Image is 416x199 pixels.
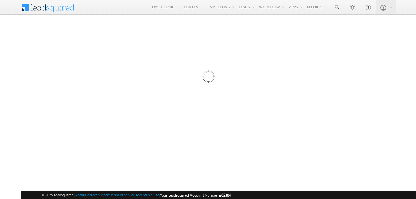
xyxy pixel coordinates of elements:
span: 62304 [221,193,231,197]
img: Loading... [176,46,240,110]
a: Contact Support [85,193,110,197]
a: Acceptable Use [136,193,159,197]
a: Terms of Service [111,193,135,197]
a: About [75,193,84,197]
span: Your Leadsquared Account Number is [160,193,231,197]
span: © 2025 LeadSquared | | | | | [42,192,231,198]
